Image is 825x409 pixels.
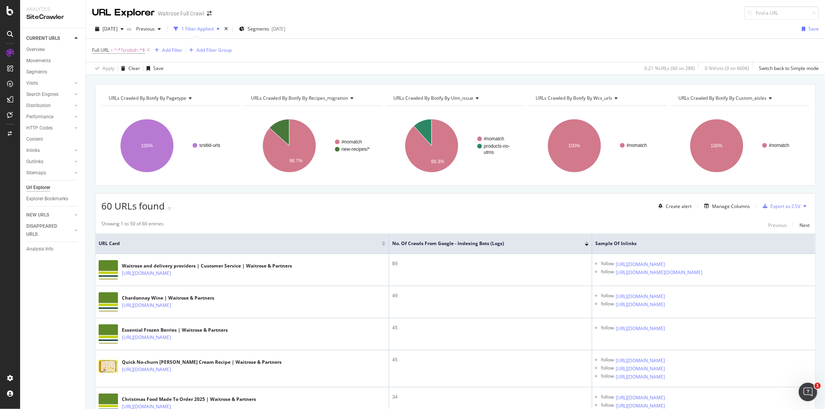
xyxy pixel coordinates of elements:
a: [URL][DOMAIN_NAME] [616,365,665,373]
span: 60 URLs found [101,199,165,212]
h4: URLs Crawled By Botify By recipes_migration [249,92,375,104]
div: A chart. [101,112,240,179]
text: #nomatch [769,143,789,148]
div: 49 [392,292,589,299]
div: CURRENT URLS [26,34,60,43]
a: Sitemaps [26,169,72,177]
a: Segments [26,68,80,76]
a: Outlinks [26,158,72,166]
div: Showing 1 to 50 of 60 entries [101,220,164,230]
svg: A chart. [386,112,524,179]
a: Url Explorer [26,184,80,192]
div: Essential Frozen Berries | Waitrose & Partners [122,327,228,334]
button: [DATE] [92,23,127,35]
a: [URL][DOMAIN_NAME] [616,325,665,332]
div: 89 [392,260,589,267]
div: 45 [392,324,589,331]
img: main image [99,324,118,344]
div: Create alert [666,203,692,210]
text: 100% [711,143,723,148]
input: Find a URL [745,6,819,20]
div: Christmas Food Made To Order 2025 | Waitrose & Partners [122,396,256,403]
a: HTTP Codes [26,124,72,132]
div: Analytics [26,6,79,13]
a: Explorer Bookmarks [26,195,80,203]
div: Inlinks [26,147,40,155]
button: Save [799,23,819,35]
img: main image [99,360,118,373]
a: [URL][DOMAIN_NAME] [616,293,665,300]
div: Explorer Bookmarks [26,195,68,203]
text: 100% [141,143,153,148]
div: Sitemaps [26,169,46,177]
div: follow [601,356,614,365]
div: 1 Filter Applied [181,26,214,32]
button: Clear [118,62,140,75]
div: Previous [768,222,787,228]
text: products-no- [484,143,510,149]
a: [URL][DOMAIN_NAME] [122,366,171,373]
div: Export as CSV [770,203,800,210]
text: #nomatch [627,143,647,148]
text: #nomatch [342,139,362,145]
div: 34 [392,394,589,400]
button: Export as CSV [760,200,800,212]
div: Quick No-churn [PERSON_NAME] Cream Recipe | Waitrose & Partners [122,359,282,366]
span: = [110,47,113,53]
div: HTTP Codes [26,124,53,132]
div: Performance [26,113,53,121]
h4: URLs Crawled By Botify By wcs_urls [535,92,660,104]
a: [URL][DOMAIN_NAME] [616,357,665,365]
div: Movements [26,57,51,65]
div: Save [808,26,819,32]
span: Sample of Inlinks [595,240,801,247]
div: follow [601,394,614,402]
div: Chardonnay Wine | Waitrose & Partners [122,295,214,302]
span: Previous [133,26,155,32]
span: 2025 Sep. 13th [102,26,118,32]
div: Switch back to Simple mode [759,65,819,72]
a: [URL][DOMAIN_NAME] [616,373,665,381]
div: - [173,205,174,211]
div: SiteCrawler [26,13,79,22]
button: Next [799,220,810,230]
span: URLs Crawled By Botify By utm_issue [393,95,473,101]
span: URLs Crawled By Botify By custom_aisles [678,95,767,101]
div: follow [601,373,614,381]
div: times [223,25,229,33]
button: Segments[DATE] [236,23,289,35]
span: 1 [815,383,821,389]
span: vs [127,26,133,32]
button: Previous [133,23,164,35]
div: 0.21 % URLs ( 60 on 28K ) [644,65,695,72]
text: 88.3% [431,159,444,164]
div: Segments [26,68,47,76]
button: Apply [92,62,114,75]
span: URLs Crawled By Botify By pagetype [109,95,186,101]
a: Overview [26,46,80,54]
h4: URLs Crawled By Botify By utm_issue [392,92,518,104]
div: Overview [26,46,45,54]
button: Add Filter Group [186,46,232,55]
a: NEW URLS [26,211,72,219]
h4: URLs Crawled By Botify By pagetype [107,92,233,104]
button: Switch back to Simple mode [756,62,819,75]
button: 1 Filter Applied [171,23,223,35]
div: URL Explorer [92,6,155,19]
a: Search Engines [26,90,72,99]
span: Segments [248,26,269,32]
div: NEW URLS [26,211,49,219]
div: Add Filter [162,47,183,53]
svg: A chart. [671,112,810,179]
text: utms [484,150,494,155]
a: [URL][DOMAIN_NAME] [122,302,171,309]
div: [DATE] [272,26,285,32]
div: Distribution [26,102,51,110]
svg: A chart. [529,112,667,179]
div: Url Explorer [26,184,50,192]
text: srsltid-urls [199,143,220,148]
div: follow [601,324,614,332]
div: Outlinks [26,158,43,166]
text: new-recipes/* [342,147,370,152]
div: Add Filter Group [196,47,232,53]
